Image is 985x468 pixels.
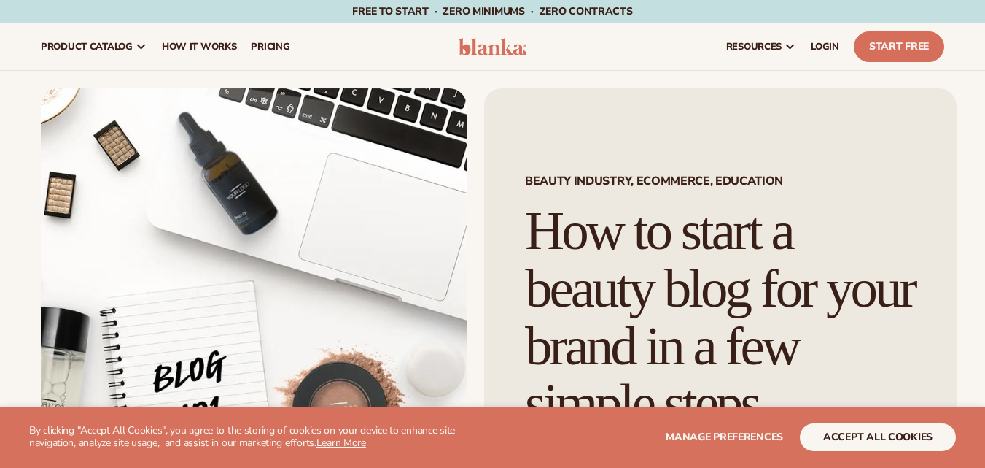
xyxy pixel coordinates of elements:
span: product catalog [41,41,133,53]
span: pricing [251,41,289,53]
a: resources [719,23,803,70]
button: Manage preferences [666,423,783,451]
span: How It Works [162,41,237,53]
a: LOGIN [803,23,846,70]
img: logo [459,38,527,55]
a: product catalog [34,23,155,70]
p: By clicking "Accept All Cookies", you agree to the storing of cookies on your device to enhance s... [29,425,486,450]
span: resources [726,41,782,53]
span: Beauty Industry, Ecommerce, Education [525,175,916,187]
a: Learn More [316,436,366,450]
span: LOGIN [811,41,839,53]
span: Manage preferences [666,430,783,444]
a: Start Free [854,31,944,62]
h1: How to start a beauty blog for your brand in a few simple steps [525,202,916,432]
a: How It Works [155,23,244,70]
button: accept all cookies [800,423,956,451]
a: pricing [244,23,297,70]
span: Free to start · ZERO minimums · ZERO contracts [352,4,632,18]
